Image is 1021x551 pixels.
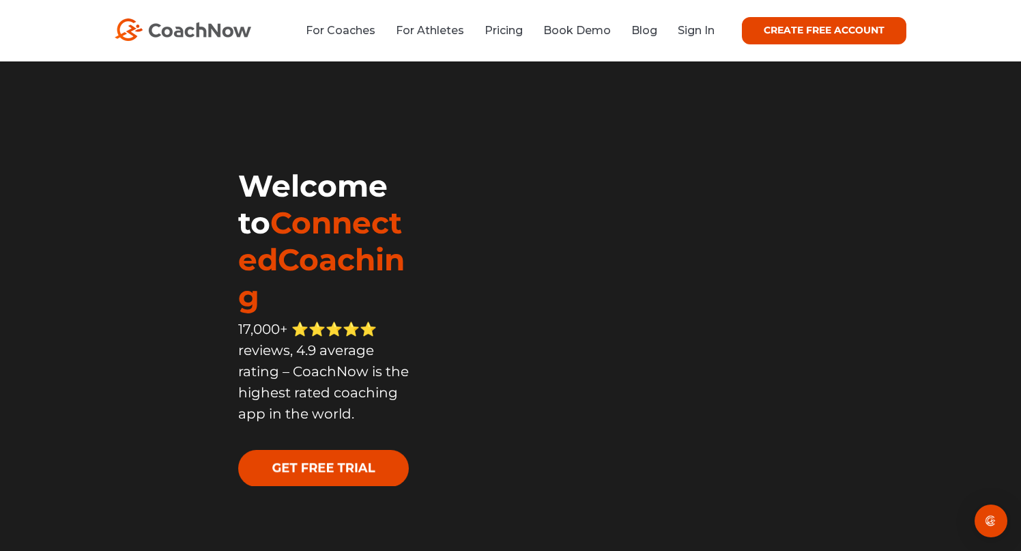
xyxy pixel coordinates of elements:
[396,24,464,37] a: For Athletes
[678,24,715,37] a: Sign In
[543,24,611,37] a: Book Demo
[975,505,1007,537] div: Open Intercom Messenger
[238,450,409,486] img: GET FREE TRIAL
[485,24,523,37] a: Pricing
[238,204,405,315] span: ConnectedCoaching
[742,17,906,44] a: CREATE FREE ACCOUNT
[238,321,409,422] span: 17,000+ ⭐️⭐️⭐️⭐️⭐️ reviews, 4.9 average rating – CoachNow is the highest rated coaching app in th...
[631,24,657,37] a: Blog
[306,24,375,37] a: For Coaches
[115,18,251,41] img: CoachNow Logo
[238,167,413,315] h1: Welcome to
